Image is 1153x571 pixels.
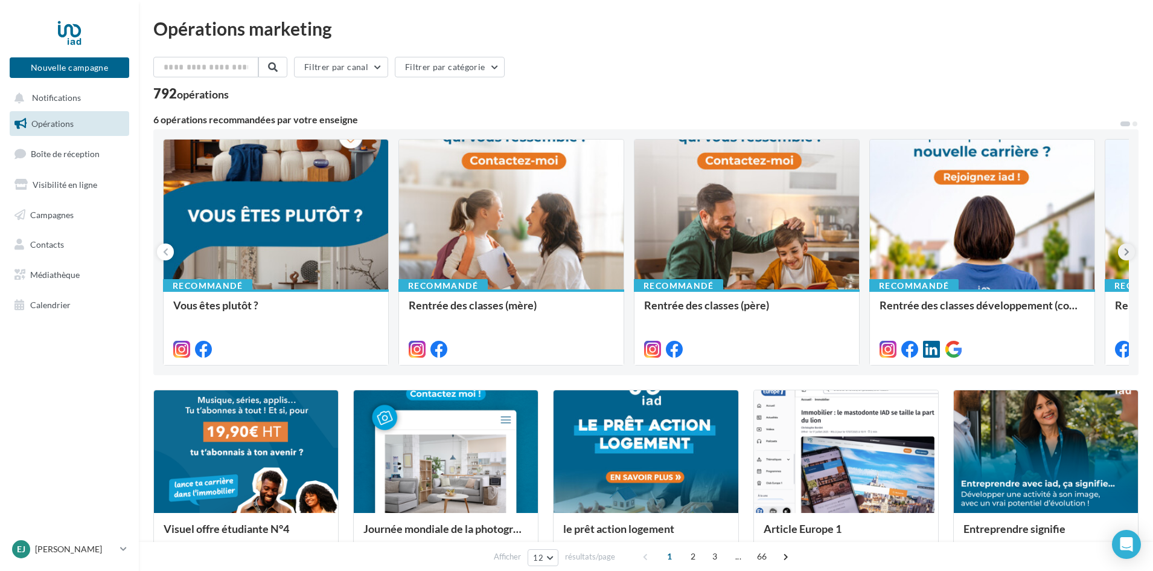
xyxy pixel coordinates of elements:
a: Boîte de réception [7,141,132,167]
div: Opérations marketing [153,19,1139,37]
div: Vous êtes plutôt ? [173,299,378,323]
span: 1 [660,547,679,566]
span: Contacts [30,239,64,250]
div: Visuel offre étudiante N°4 [164,523,328,547]
span: Calendrier [30,300,71,310]
a: Visibilité en ligne [7,172,132,198]
span: Opérations [31,118,74,129]
div: 792 [153,87,229,100]
div: Recommandé [398,279,488,292]
a: Contacts [7,232,132,257]
div: Recommandé [869,279,959,292]
button: Filtrer par canal [294,57,388,77]
a: EJ [PERSON_NAME] [10,538,129,561]
span: résultats/page [565,551,615,563]
span: Afficher [494,551,521,563]
div: Rentrée des classes (mère) [409,299,614,323]
div: Open Intercom Messenger [1112,530,1141,559]
div: Recommandé [163,279,252,292]
a: Opérations [7,111,132,137]
a: Campagnes [7,202,132,228]
a: Calendrier [7,292,132,318]
p: [PERSON_NAME] [35,543,115,555]
span: Médiathèque [30,269,80,280]
span: Campagnes [30,209,74,219]
div: Recommandé [634,279,723,292]
span: 3 [705,547,724,566]
span: EJ [17,543,25,555]
div: opérations [177,89,229,100]
span: Visibilité en ligne [33,179,97,190]
span: ... [729,547,748,566]
div: Entreprendre signifie [963,523,1128,547]
span: 66 [752,547,772,566]
div: Rentrée des classes (père) [644,299,849,323]
div: Journée mondiale de la photographie [363,523,528,547]
span: 12 [533,553,543,563]
div: Rentrée des classes développement (conseillère) [880,299,1085,323]
span: 2 [683,547,703,566]
button: Nouvelle campagne [10,57,129,78]
span: Boîte de réception [31,149,100,159]
button: 12 [528,549,558,566]
div: Article Europe 1 [764,523,928,547]
div: le prêt action logement [563,523,728,547]
span: Notifications [32,93,81,103]
a: Médiathèque [7,262,132,288]
div: 6 opérations recommandées par votre enseigne [153,115,1119,124]
button: Filtrer par catégorie [395,57,505,77]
